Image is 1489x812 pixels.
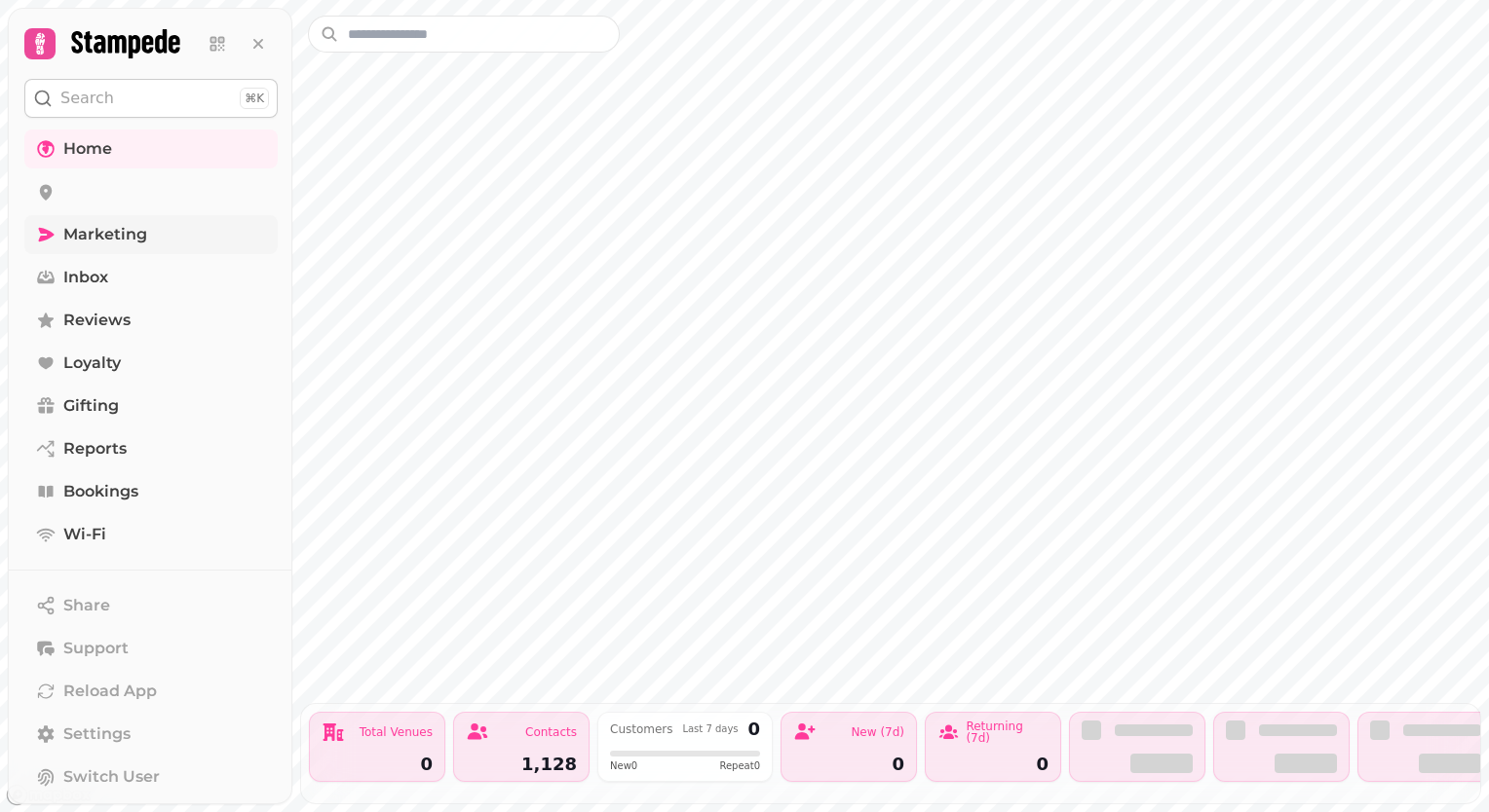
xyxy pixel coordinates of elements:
[24,387,278,425] a: Gifting
[63,137,112,161] span: Home
[63,523,106,546] span: Wi-Fi
[610,758,637,773] span: New 0
[63,480,138,503] span: Bookings
[24,515,278,554] a: Wi-Fi
[24,586,278,625] button: Share
[24,429,278,468] a: Reports
[63,637,129,660] span: Support
[24,629,278,668] button: Support
[24,79,278,118] button: Search⌘K
[525,726,577,738] div: Contacts
[322,756,433,773] div: 0
[63,680,157,703] span: Reload App
[24,715,278,754] a: Settings
[24,301,278,340] a: Reviews
[682,724,738,734] div: Last 7 days
[24,258,278,297] a: Inbox
[63,266,108,289] span: Inbox
[240,88,269,109] div: ⌘K
[24,472,278,511] a: Bookings
[60,87,114,110] p: Search
[63,722,131,746] span: Settings
[63,394,119,418] span: Gifting
[719,758,760,773] span: Repeat 0
[360,726,433,738] div: Total Venues
[63,223,147,246] span: Marketing
[966,720,1049,744] div: Returning (7d)
[937,756,1049,773] div: 0
[747,720,760,738] div: 0
[63,765,160,789] span: Switch User
[63,351,121,375] span: Loyalty
[24,215,278,254] a: Marketing
[793,756,904,773] div: 0
[63,309,131,332] span: Reviews
[24,672,278,711] button: Reload App
[851,726,904,738] div: New (7d)
[610,723,673,735] div: Customers
[24,757,278,796] button: Switch User
[63,437,127,461] span: Reports
[63,594,110,617] span: Share
[24,129,278,168] a: Home
[466,756,577,773] div: 1,128
[24,344,278,383] a: Loyalty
